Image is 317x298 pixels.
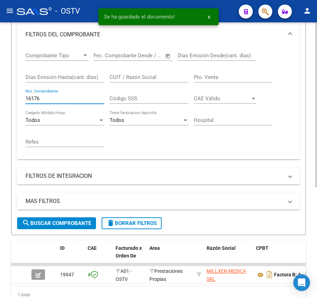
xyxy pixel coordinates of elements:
[207,267,250,282] div: 30709171034
[265,269,274,280] i: Descargar documento
[17,217,96,229] button: Buscar Comprobante
[6,7,14,15] mat-icon: menu
[293,274,310,291] div: Open Intercom Messenger
[55,3,80,19] span: - OSTV
[106,219,115,227] mat-icon: delete
[147,241,194,271] datatable-header-cell: Area
[207,245,236,251] span: Razón Social
[164,52,172,60] button: Open calendar
[17,193,300,210] mat-expansion-panel-header: MAS FILTROS
[256,245,268,251] span: CPBT
[94,52,122,59] input: Fecha inicio
[102,217,162,229] button: Borrar Filtros
[194,95,250,102] span: CAE Válido
[88,245,97,251] span: CAE
[202,10,216,23] button: x
[208,14,210,20] span: x
[57,241,85,271] datatable-header-cell: ID
[149,245,160,251] span: Area
[25,117,40,123] span: Todos
[22,219,30,227] mat-icon: search
[116,245,142,259] span: Facturado x Orden De
[110,117,124,123] span: Todos
[60,272,74,277] span: 19947
[113,241,147,271] datatable-header-cell: Facturado x Orden De
[106,220,157,226] span: Borrar Filtros
[104,13,175,20] span: Se ha guardado el documento!
[85,241,113,271] datatable-header-cell: CAE
[17,23,300,46] mat-expansion-panel-header: FILTROS DEL COMPROBANTE
[17,168,300,184] mat-expansion-panel-header: FILTROS DE INTEGRACION
[149,268,183,282] span: Prestaciones Propias
[25,52,82,59] span: Comprobante Tipo
[303,7,311,15] mat-icon: person
[17,46,300,159] div: FILTROS DEL COMPROBANTE
[22,220,91,226] span: Buscar Comprobante
[128,52,162,59] input: Fecha fin
[25,31,283,38] mat-panel-title: FILTROS DEL COMPROBANTE
[204,241,253,271] datatable-header-cell: Razón Social
[116,268,132,282] span: A01 - OSTV
[25,197,283,205] mat-panel-title: MAS FILTROS
[207,268,246,282] span: MILLXEN MEDICA SRL
[60,245,65,251] span: ID
[25,172,283,180] mat-panel-title: FILTROS DE INTEGRACION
